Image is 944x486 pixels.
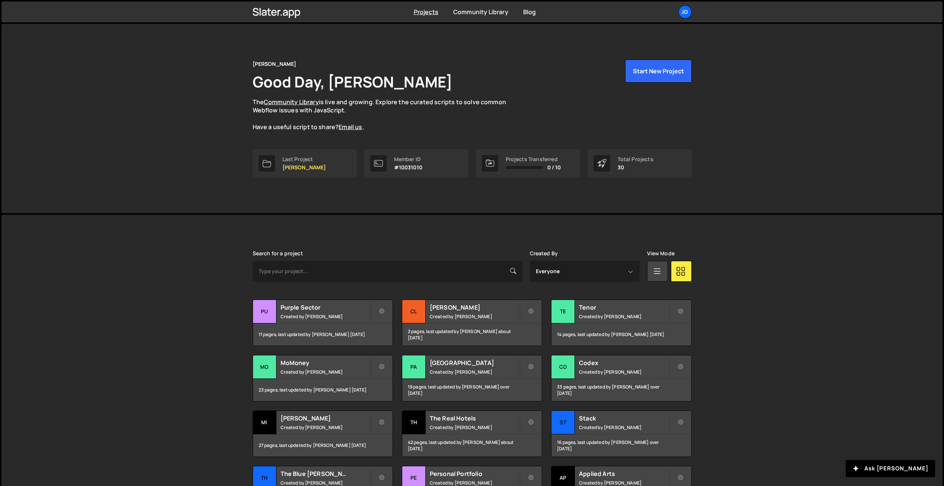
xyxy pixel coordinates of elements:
h2: Tenor [579,303,669,311]
div: Te [551,300,575,323]
small: Created by [PERSON_NAME] [430,369,519,375]
h2: MoMoney [281,359,370,367]
h1: Good Day, [PERSON_NAME] [253,71,453,92]
small: Created by [PERSON_NAME] [430,424,519,431]
h2: Codex [579,359,669,367]
a: Jo [678,5,692,19]
a: Pa [GEOGRAPHIC_DATA] Created by [PERSON_NAME] 19 pages, last updated by [PERSON_NAME] over [DATE] [402,355,542,402]
div: 33 pages, last updated by [PERSON_NAME] over [DATE] [551,379,691,401]
p: 30 [618,164,653,170]
div: Projects Transferred [506,156,561,162]
div: Total Projects [618,156,653,162]
h2: The Real Hotels [430,414,519,422]
p: #10031010 [394,164,422,170]
a: Mo MoMoney Created by [PERSON_NAME] 23 pages, last updated by [PERSON_NAME] [DATE] [253,355,393,402]
small: Created by [PERSON_NAME] [281,480,370,486]
a: Pu Purple Sector Created by [PERSON_NAME] 11 pages, last updated by [PERSON_NAME] [DATE] [253,300,393,346]
a: Email us [339,123,362,131]
div: Mi [253,411,276,434]
button: Ask [PERSON_NAME] [846,460,935,477]
span: 0 / 10 [547,164,561,170]
h2: [PERSON_NAME] [430,303,519,311]
small: Created by [PERSON_NAME] [579,369,669,375]
div: St [551,411,575,434]
h2: [PERSON_NAME] [281,414,370,422]
div: [PERSON_NAME] [253,60,297,68]
div: Last Project [282,156,326,162]
div: 19 pages, last updated by [PERSON_NAME] over [DATE] [402,379,542,401]
div: Pa [402,355,426,379]
div: Co [551,355,575,379]
label: Created By [530,250,558,256]
a: Projects [414,8,438,16]
small: Created by [PERSON_NAME] [430,480,519,486]
div: 14 pages, last updated by [PERSON_NAME] [DATE] [551,323,691,346]
h2: [GEOGRAPHIC_DATA] [430,359,519,367]
small: Created by [PERSON_NAME] [579,313,669,320]
h2: Personal Portfolio [430,470,519,478]
small: Created by [PERSON_NAME] [281,313,370,320]
a: Th The Real Hotels Created by [PERSON_NAME] 42 pages, last updated by [PERSON_NAME] about [DATE] [402,410,542,457]
small: Created by [PERSON_NAME] [579,424,669,431]
div: Mo [253,355,276,379]
h2: Purple Sector [281,303,370,311]
div: 11 pages, last updated by [PERSON_NAME] [DATE] [253,323,393,346]
div: 42 pages, last updated by [PERSON_NAME] about [DATE] [402,434,542,457]
div: Pu [253,300,276,323]
small: Created by [PERSON_NAME] [281,369,370,375]
small: Created by [PERSON_NAME] [281,424,370,431]
a: Mi [PERSON_NAME] Created by [PERSON_NAME] 27 pages, last updated by [PERSON_NAME] [DATE] [253,410,393,457]
a: St Stack Created by [PERSON_NAME] 16 pages, last updated by [PERSON_NAME] over [DATE] [551,410,691,457]
a: Blog [523,8,536,16]
div: Cl [402,300,426,323]
p: The is live and growing. Explore the curated scripts to solve common Webflow issues with JavaScri... [253,98,521,131]
div: Th [402,411,426,434]
a: Community Library [453,8,508,16]
div: 23 pages, last updated by [PERSON_NAME] [DATE] [253,379,393,401]
label: View Mode [647,250,675,256]
h2: Applied Arts [579,470,669,478]
input: Type your project... [253,261,522,282]
small: Created by [PERSON_NAME] [430,313,519,320]
div: 16 pages, last updated by [PERSON_NAME] over [DATE] [551,434,691,457]
div: 27 pages, last updated by [PERSON_NAME] [DATE] [253,434,393,457]
div: Member ID [394,156,422,162]
label: Search for a project [253,250,303,256]
a: Te Tenor Created by [PERSON_NAME] 14 pages, last updated by [PERSON_NAME] [DATE] [551,300,691,346]
small: Created by [PERSON_NAME] [579,480,669,486]
a: Cl [PERSON_NAME] Created by [PERSON_NAME] 2 pages, last updated by [PERSON_NAME] about [DATE] [402,300,542,346]
a: Co Codex Created by [PERSON_NAME] 33 pages, last updated by [PERSON_NAME] over [DATE] [551,355,691,402]
a: Community Library [264,98,319,106]
p: [PERSON_NAME] [282,164,326,170]
h2: The Blue [PERSON_NAME] [281,470,370,478]
a: Last Project [PERSON_NAME] [253,149,357,178]
h2: Stack [579,414,669,422]
div: 2 pages, last updated by [PERSON_NAME] about [DATE] [402,323,542,346]
button: Start New Project [625,60,692,83]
